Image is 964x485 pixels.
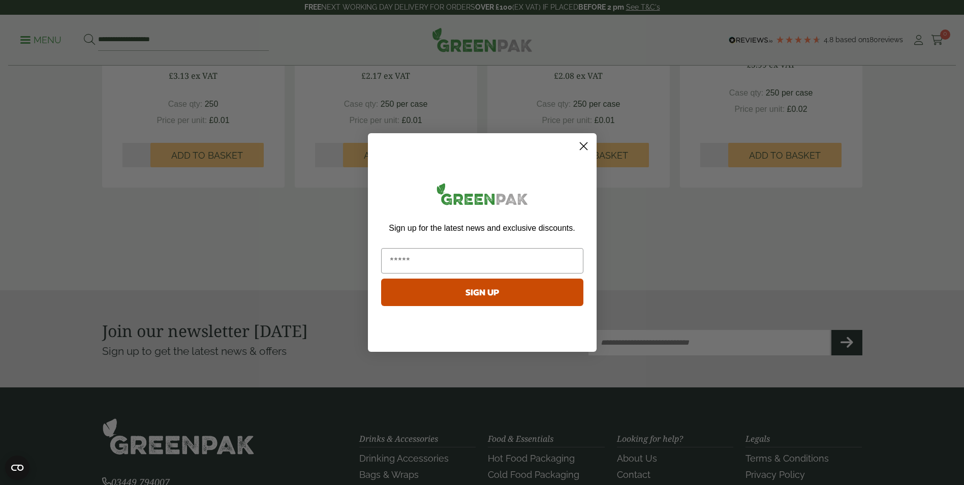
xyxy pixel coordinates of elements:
input: Email [381,248,583,274]
span: Sign up for the latest news and exclusive discounts. [389,224,575,232]
button: Open CMP widget [5,456,29,480]
button: SIGN UP [381,279,583,306]
img: greenpak_logo [381,179,583,213]
button: Close dialog [575,137,593,155]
